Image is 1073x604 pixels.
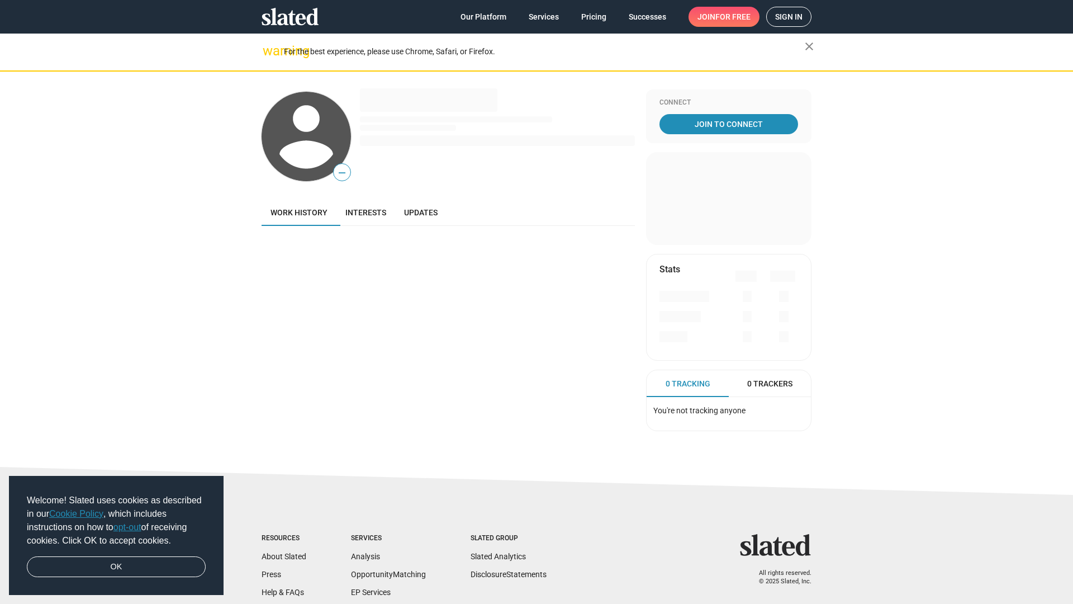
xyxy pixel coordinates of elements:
a: opt-out [113,522,141,532]
a: Slated Analytics [471,552,526,561]
div: For the best experience, please use Chrome, Safari, or Firefox. [284,44,805,59]
span: Sign in [775,7,803,26]
a: Help & FAQs [262,588,304,597]
a: About Slated [262,552,306,561]
span: Join [697,7,751,27]
a: Join To Connect [659,114,798,134]
a: OpportunityMatching [351,570,426,579]
a: Press [262,570,281,579]
a: Pricing [572,7,615,27]
a: Successes [620,7,675,27]
div: Services [351,534,426,543]
span: Pricing [581,7,606,27]
a: dismiss cookie message [27,556,206,578]
div: cookieconsent [9,476,224,596]
a: Updates [395,199,447,226]
mat-icon: close [803,40,816,53]
a: Work history [262,199,336,226]
a: Our Platform [452,7,515,27]
a: Sign in [766,7,811,27]
mat-card-title: Stats [659,263,680,275]
span: 0 Trackers [747,379,792,389]
a: Services [520,7,568,27]
span: Our Platform [460,7,506,27]
span: You're not tracking anyone [653,406,746,415]
span: 0 Tracking [666,379,710,389]
a: Joinfor free [689,7,759,27]
a: DisclosureStatements [471,570,547,579]
span: Successes [629,7,666,27]
a: Interests [336,199,395,226]
span: — [334,166,350,180]
a: Cookie Policy [49,509,103,518]
span: Services [529,7,559,27]
a: Analysis [351,552,380,561]
a: EP Services [351,588,391,597]
span: Welcome! Slated uses cookies as described in our , which includes instructions on how to of recei... [27,494,206,548]
div: Connect [659,98,798,107]
span: Join To Connect [662,114,796,134]
span: for free [715,7,751,27]
span: Work history [270,208,327,217]
span: Updates [404,208,438,217]
mat-icon: warning [263,44,276,58]
span: Interests [345,208,386,217]
p: All rights reserved. © 2025 Slated, Inc. [747,569,811,586]
div: Slated Group [471,534,547,543]
div: Resources [262,534,306,543]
